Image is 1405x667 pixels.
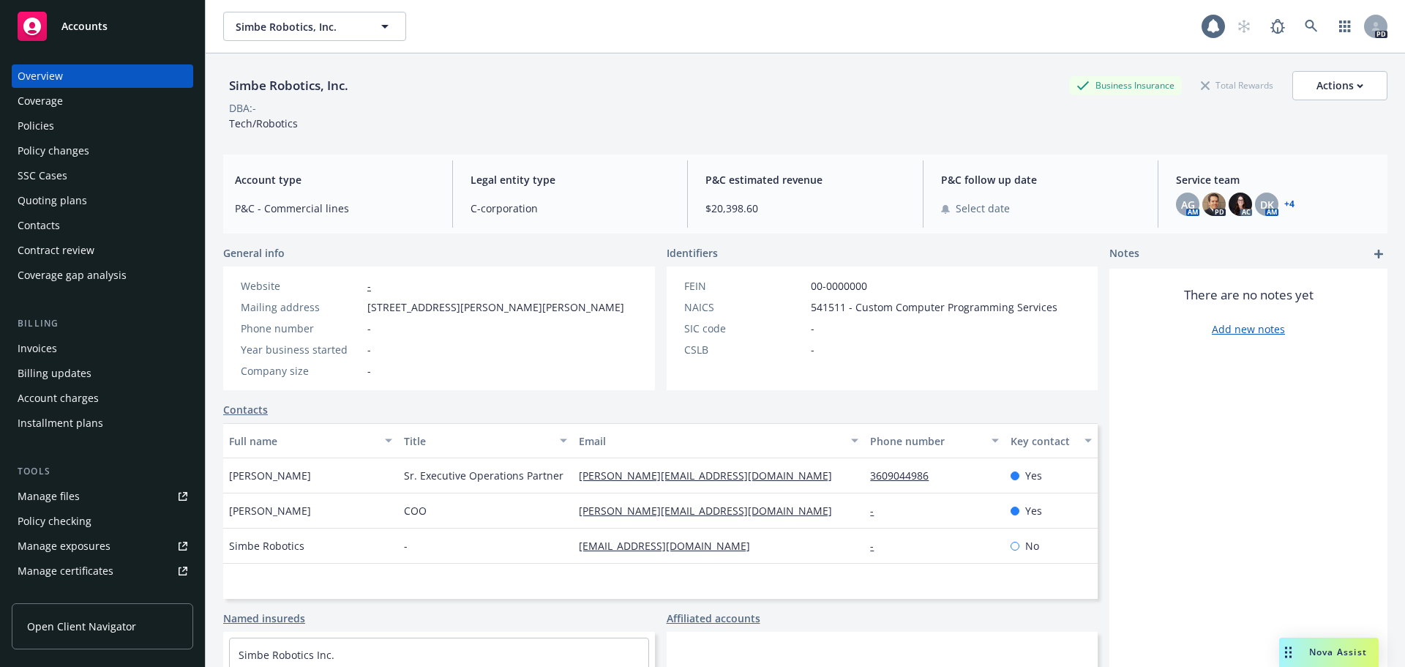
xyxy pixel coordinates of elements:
span: [STREET_ADDRESS][PERSON_NAME][PERSON_NAME] [367,299,624,315]
button: Full name [223,423,398,458]
span: Simbe Robotics [229,538,304,554]
div: Company size [241,363,361,379]
span: Tech/Robotics [229,116,298,130]
div: Phone number [870,433,982,449]
div: Policy checking [18,510,91,533]
span: There are no notes yet [1184,286,1314,304]
a: Policy changes [12,139,193,163]
div: Billing updates [18,362,91,385]
span: - [811,321,814,336]
a: - [367,279,371,293]
span: [PERSON_NAME] [229,503,311,518]
div: Full name [229,433,376,449]
a: Coverage gap analysis [12,264,193,287]
div: Policies [18,114,54,138]
div: Billing [12,316,193,331]
span: Yes [1025,503,1042,518]
span: Notes [1109,245,1139,263]
span: Legal entity type [471,172,670,187]
div: Installment plans [18,411,103,435]
span: Select date [956,201,1010,216]
a: Manage files [12,485,193,508]
span: P&C estimated revenue [705,172,905,187]
img: photo [1202,193,1226,216]
a: Billing updates [12,362,193,385]
div: Quoting plans [18,189,87,212]
span: Sr. Executive Operations Partner [404,468,563,483]
a: Account charges [12,387,193,410]
span: Open Client Navigator [27,619,136,634]
a: Simbe Robotics Inc. [239,648,334,662]
div: Coverage gap analysis [18,264,127,287]
button: Key contact [1005,423,1098,458]
span: Account type [235,172,435,187]
span: P&C follow up date [941,172,1141,187]
div: FEIN [684,278,805,294]
a: Installment plans [12,411,193,435]
a: 3609044986 [870,469,940,482]
a: Named insureds [223,611,305,626]
span: COO [404,503,427,518]
div: Year business started [241,342,361,357]
span: - [367,363,371,379]
div: Simbe Robotics, Inc. [223,76,354,95]
div: Coverage [18,89,63,113]
div: Drag to move [1279,638,1297,667]
span: Accounts [61,21,108,32]
span: [PERSON_NAME] [229,468,311,483]
button: Title [398,423,573,458]
div: CSLB [684,342,805,357]
a: +4 [1284,200,1295,209]
a: Policy checking [12,510,193,533]
span: P&C - Commercial lines [235,201,435,216]
button: Simbe Robotics, Inc. [223,12,406,41]
a: Overview [12,64,193,88]
span: - [404,538,408,554]
div: Manage exposures [18,534,110,558]
div: Business Insurance [1069,76,1182,94]
span: $20,398.60 [705,201,905,216]
a: add [1370,245,1387,263]
div: Tools [12,464,193,479]
div: Mailing address [241,299,361,315]
span: - [811,342,814,357]
a: - [870,539,885,553]
a: [PERSON_NAME][EMAIL_ADDRESS][DOMAIN_NAME] [579,469,844,482]
a: Coverage [12,89,193,113]
span: No [1025,538,1039,554]
span: 541511 - Custom Computer Programming Services [811,299,1057,315]
button: Nova Assist [1279,638,1379,667]
span: - [367,342,371,357]
div: Contacts [18,214,60,237]
div: Total Rewards [1194,76,1281,94]
span: AG [1181,197,1195,212]
img: photo [1229,193,1252,216]
span: Service team [1176,172,1376,187]
button: Actions [1292,71,1387,100]
div: Email [579,433,842,449]
a: Start snowing [1229,12,1259,41]
div: DBA: - [229,100,256,116]
div: Policy changes [18,139,89,163]
a: Contacts [12,214,193,237]
span: DK [1260,197,1274,212]
a: Manage BORs [12,584,193,608]
div: Title [404,433,551,449]
div: Overview [18,64,63,88]
div: Account charges [18,387,99,410]
a: Manage certificates [12,559,193,583]
a: SSC Cases [12,164,193,187]
a: Switch app [1330,12,1360,41]
a: Search [1297,12,1326,41]
span: - [367,321,371,336]
a: [EMAIL_ADDRESS][DOMAIN_NAME] [579,539,762,553]
button: Phone number [864,423,1004,458]
div: Manage certificates [18,559,113,583]
button: Email [573,423,864,458]
span: C-corporation [471,201,670,216]
div: NAICS [684,299,805,315]
a: Manage exposures [12,534,193,558]
span: Yes [1025,468,1042,483]
div: Manage files [18,485,80,508]
span: Identifiers [667,245,718,261]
